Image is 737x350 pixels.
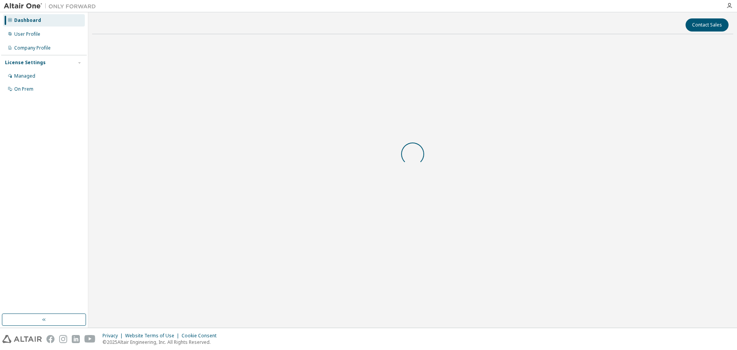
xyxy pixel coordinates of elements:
div: License Settings [5,60,46,66]
img: Altair One [4,2,100,10]
img: linkedin.svg [72,335,80,343]
img: youtube.svg [84,335,96,343]
div: Dashboard [14,17,41,23]
img: instagram.svg [59,335,67,343]
div: Website Terms of Use [125,333,182,339]
img: altair_logo.svg [2,335,42,343]
button: Contact Sales [686,18,729,32]
div: Managed [14,73,35,79]
div: Cookie Consent [182,333,221,339]
div: User Profile [14,31,40,37]
div: Privacy [102,333,125,339]
div: On Prem [14,86,33,92]
img: facebook.svg [46,335,55,343]
div: Company Profile [14,45,51,51]
p: © 2025 Altair Engineering, Inc. All Rights Reserved. [102,339,221,345]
